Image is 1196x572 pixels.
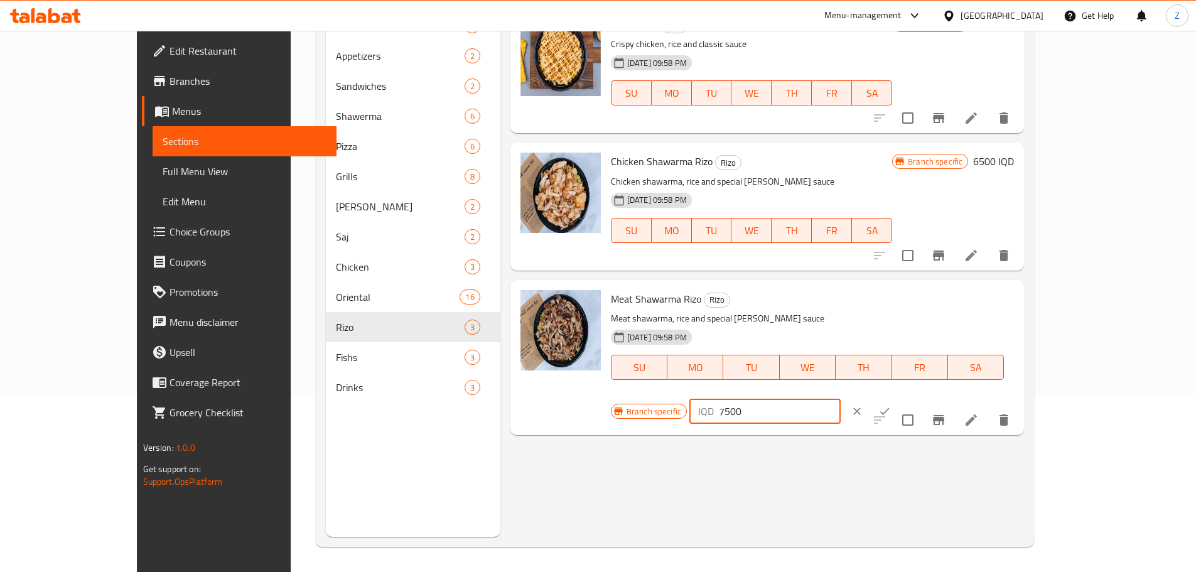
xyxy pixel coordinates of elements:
span: WE [785,359,831,377]
span: 3 [465,321,480,333]
button: delete [989,240,1019,271]
span: Rizo [336,320,465,335]
p: Chicken shawarma, rice and special [PERSON_NAME] sauce [611,174,892,190]
span: WE [736,222,767,240]
span: TH [777,222,807,240]
div: Appetizers2 [326,41,500,71]
span: 2 [465,50,480,62]
span: Branch specific [622,406,686,418]
button: MO [652,80,692,105]
div: Rizo [715,155,741,170]
div: Pizza6 [326,131,500,161]
button: clear [843,397,871,425]
input: Please enter price [719,399,841,424]
button: ok [871,397,898,425]
span: SU [617,84,647,102]
a: Choice Groups [142,217,337,247]
span: TU [728,359,774,377]
span: 3 [465,261,480,273]
button: FR [892,355,948,380]
span: Branches [170,73,326,89]
span: Oriental [336,289,460,305]
span: Fishs [336,350,465,365]
button: delete [989,103,1019,133]
a: Coverage Report [142,367,337,397]
span: 2 [465,201,480,213]
span: FR [817,222,847,240]
span: Promotions [170,284,326,299]
button: TH [772,80,812,105]
button: FR [812,218,852,243]
span: Menus [172,104,326,119]
span: 3 [465,382,480,394]
button: TH [836,355,892,380]
span: Rizo [716,156,741,170]
a: Edit menu item [964,413,979,428]
span: Shawerma [336,109,465,124]
div: items [465,139,480,154]
span: Saj [336,229,465,244]
span: 6 [465,111,480,122]
button: SA [852,80,892,105]
button: SU [611,80,652,105]
span: Meat Shawarma Rizo [611,289,701,308]
button: TU [692,80,732,105]
div: Menu-management [824,8,902,23]
span: Edit Menu [163,194,326,209]
button: SU [611,218,652,243]
span: WE [736,84,767,102]
h6: 6500 IQD [973,153,1014,170]
p: Meat shawarma, rice and special [PERSON_NAME] sauce [611,311,1005,326]
div: items [465,320,480,335]
div: items [465,48,480,63]
span: Chicken [336,259,465,274]
nav: Menu sections [326,6,500,407]
div: Grills [336,169,465,184]
div: items [465,229,480,244]
button: SA [948,355,1004,380]
span: MO [672,359,718,377]
div: items [465,350,480,365]
span: Select to update [895,105,921,131]
a: Upsell [142,337,337,367]
span: Menu disclaimer [170,315,326,330]
span: Get support on: [143,461,201,477]
span: Coupons [170,254,326,269]
span: TU [697,84,727,102]
span: 16 [460,291,479,303]
span: 8 [465,171,480,183]
a: Coupons [142,247,337,277]
span: SA [953,359,999,377]
img: Classic Rizo [520,16,601,96]
span: Drinks [336,380,465,395]
span: Z [1175,9,1180,23]
span: Rizo [704,293,730,307]
a: Sections [153,126,337,156]
div: Sandwiches2 [326,71,500,101]
span: Branch specific [903,156,967,168]
span: SA [857,222,887,240]
p: IQD [698,404,714,419]
button: SU [611,355,667,380]
span: Upsell [170,345,326,360]
button: WE [731,80,772,105]
span: Edit Restaurant [170,43,326,58]
span: Version: [143,440,174,456]
a: Edit menu item [964,111,979,126]
span: 1.0.0 [176,440,195,456]
img: Meat Shawarma Rizo [520,290,601,370]
button: WE [731,218,772,243]
div: Chicken3 [326,252,500,282]
span: Full Menu View [163,164,326,179]
span: SA [857,84,887,102]
a: Branches [142,66,337,96]
div: Shawerma6 [326,101,500,131]
span: 2 [465,80,480,92]
span: [DATE] 09:58 PM [622,57,692,69]
div: Gus [336,199,465,214]
div: items [465,380,480,395]
button: TU [723,355,779,380]
span: 2 [465,231,480,243]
